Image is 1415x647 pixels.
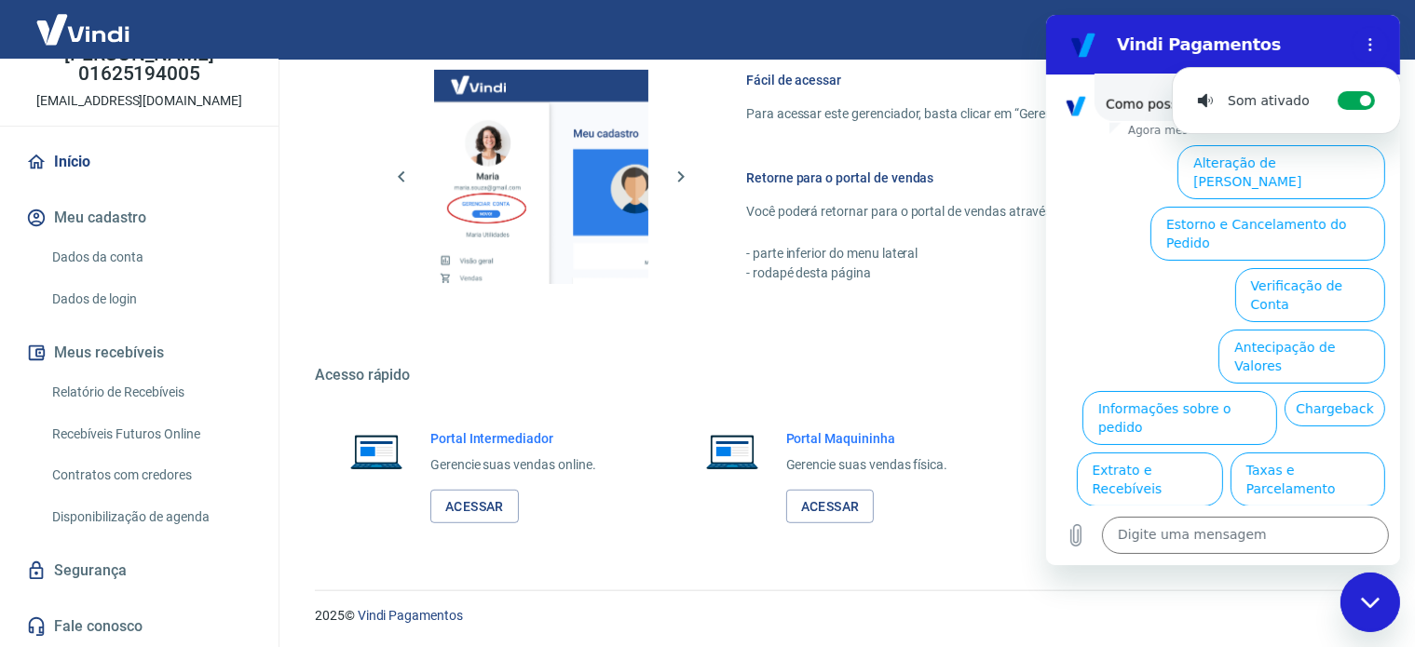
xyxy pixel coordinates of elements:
[693,429,771,474] img: Imagem de um notebook aberto
[430,455,596,475] p: Gerencie suas vendas online.
[430,490,519,524] a: Acessar
[434,70,648,284] img: Imagem da dashboard mostrando o botão de gerenciar conta na sidebar no lado esquerdo
[746,263,1326,283] p: - rodapé desta página
[315,366,1370,384] h5: Acesso rápido
[22,197,256,238] button: Meu cadastro
[22,142,256,182] a: Início
[358,608,463,623] a: Vindi Pagamentos
[36,91,242,111] p: [EMAIL_ADDRESS][DOMAIN_NAME]
[746,244,1326,263] p: - parte inferior do menu lateral
[315,606,1370,626] p: 2025 ©
[1340,573,1400,632] iframe: Botão para abrir a janela de mensagens, conversa em andamento
[337,429,415,474] img: Imagem de um notebook aberto
[786,455,948,475] p: Gerencie suas vendas física.
[45,456,256,494] a: Contratos com credores
[746,202,1326,222] p: Você poderá retornar para o portal de vendas através das seguintes maneiras:
[1326,13,1393,47] button: Sair
[22,550,256,591] a: Segurança
[786,429,948,448] h6: Portal Maquininha
[786,490,875,524] a: Acessar
[45,373,256,411] a: Relatório de Recebíveis
[430,429,596,448] h6: Portal Intermediador
[746,71,1326,89] h6: Fácil de acessar
[22,1,143,58] img: Vindi
[45,280,256,318] a: Dados de login
[746,104,1326,124] p: Para acessar este gerenciador, basta clicar em “Gerenciar conta” no menu lateral do portal de ven...
[746,168,1326,187] h6: Retorne para o portal de vendas
[15,45,264,84] p: [PERSON_NAME] 01625194005
[45,415,256,453] a: Recebíveis Futuros Online
[45,238,256,276] a: Dados da conta
[1046,15,1400,565] iframe: Janela de mensagens
[22,332,256,373] button: Meus recebíveis
[22,606,256,647] a: Fale conosco
[45,498,256,536] a: Disponibilização de agenda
